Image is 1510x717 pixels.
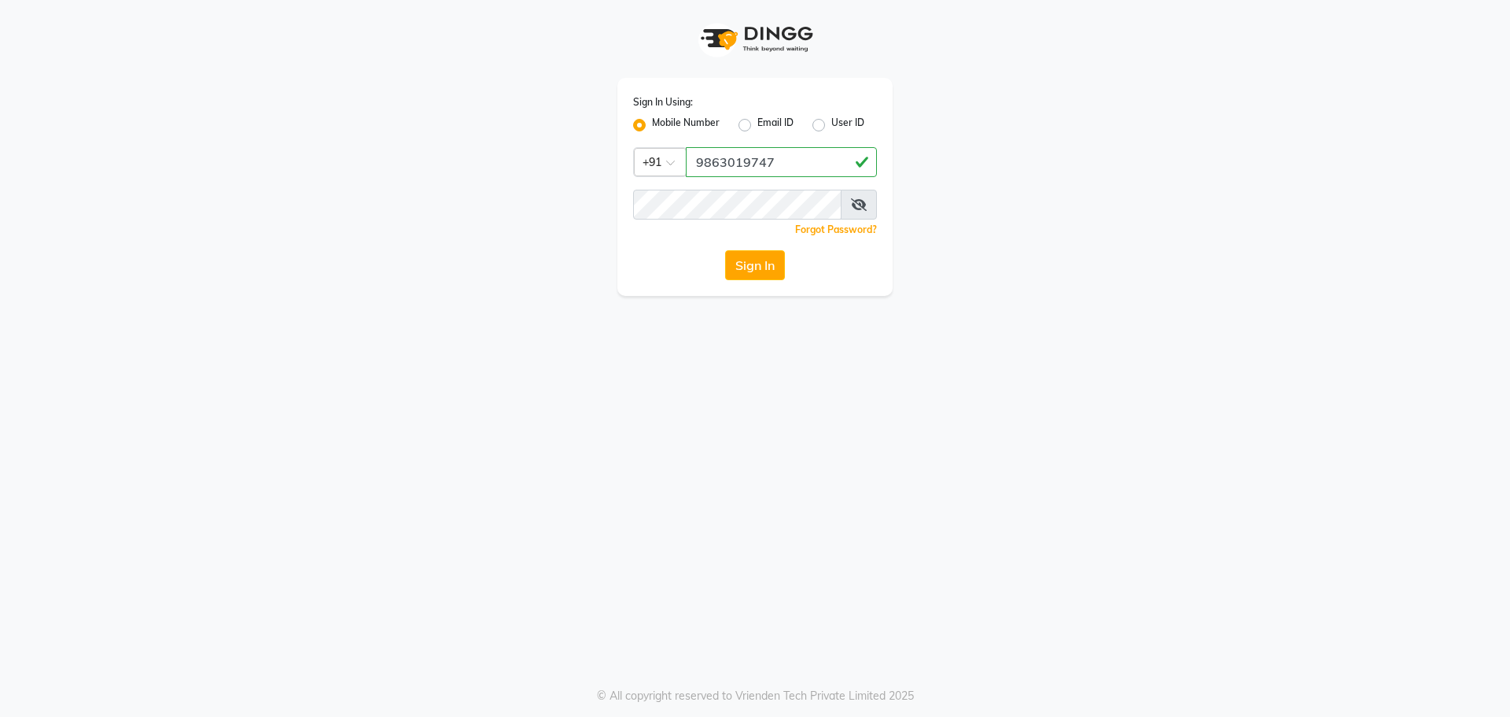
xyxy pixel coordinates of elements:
button: Sign In [725,250,785,280]
input: Username [633,190,842,220]
label: User ID [831,116,864,135]
label: Email ID [757,116,794,135]
a: Forgot Password? [795,224,877,235]
img: logo1.svg [692,16,818,62]
label: Mobile Number [652,116,720,135]
input: Username [686,147,877,177]
label: Sign In Using: [633,95,693,109]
